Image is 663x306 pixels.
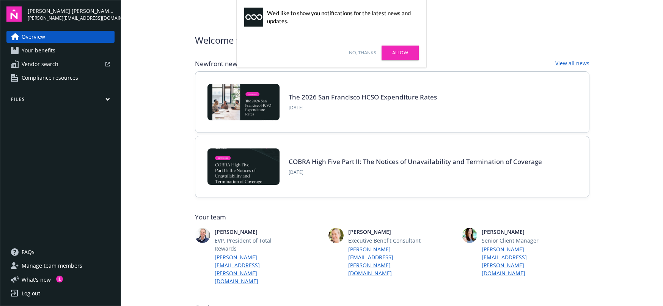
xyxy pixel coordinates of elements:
[6,276,63,284] button: What's new1
[349,49,376,56] a: No, thanks
[195,33,363,47] span: Welcome to Navigator , [PERSON_NAME]
[6,44,115,57] a: Your benefits
[289,169,542,176] span: [DATE]
[6,260,115,272] a: Manage team members
[22,260,82,272] span: Manage team members
[22,31,45,43] span: Overview
[348,237,423,244] span: Executive Benefit Consultant
[22,287,40,300] div: Log out
[207,84,280,120] img: BLOG+Card Image - Compliance - 2026 SF HCSO Expenditure Rates - 08-26-25.jpg
[348,228,423,236] span: [PERSON_NAME]
[382,46,419,60] a: Allow
[6,96,115,106] button: Files
[555,59,589,68] a: View all news
[22,58,58,70] span: Vendor search
[28,7,115,15] span: [PERSON_NAME] [PERSON_NAME] [PERSON_NAME] & [PERSON_NAME], LLC
[328,228,344,243] img: photo
[215,228,289,236] span: [PERSON_NAME]
[215,253,289,285] a: [PERSON_NAME][EMAIL_ADDRESS][PERSON_NAME][DOMAIN_NAME]
[207,148,280,185] img: BLOG-Card Image - Compliance - COBRA High Five Pt 2 - 08-21-25.jpg
[6,72,115,84] a: Compliance resources
[6,58,115,70] a: Vendor search
[462,228,477,243] img: photo
[6,246,115,258] a: FAQs
[22,72,78,84] span: Compliance resources
[195,59,240,68] span: Newfront news
[22,44,55,57] span: Your benefits
[6,31,115,43] a: Overview
[289,93,437,101] a: The 2026 San Francisco HCSO Expenditure Rates
[22,276,51,284] span: What ' s new
[22,246,35,258] span: FAQs
[195,213,589,222] span: Your team
[348,245,423,277] a: [PERSON_NAME][EMAIL_ADDRESS][PERSON_NAME][DOMAIN_NAME]
[28,15,115,22] span: [PERSON_NAME][EMAIL_ADDRESS][DOMAIN_NAME]
[482,228,556,236] span: [PERSON_NAME]
[28,6,115,22] button: [PERSON_NAME] [PERSON_NAME] [PERSON_NAME] & [PERSON_NAME], LLC[PERSON_NAME][EMAIL_ADDRESS][DOMAIN...
[289,157,542,166] a: COBRA High Five Part II: The Notices of Unavailability and Termination of Coverage
[56,276,63,282] div: 1
[267,9,415,25] div: We'd like to show you notifications for the latest news and updates.
[6,6,22,22] img: navigator-logo.svg
[482,237,556,244] span: Senior Client Manager
[482,245,556,277] a: [PERSON_NAME][EMAIL_ADDRESS][PERSON_NAME][DOMAIN_NAME]
[289,104,437,111] span: [DATE]
[215,237,289,252] span: EVP, President of Total Rewards
[195,228,210,243] img: photo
